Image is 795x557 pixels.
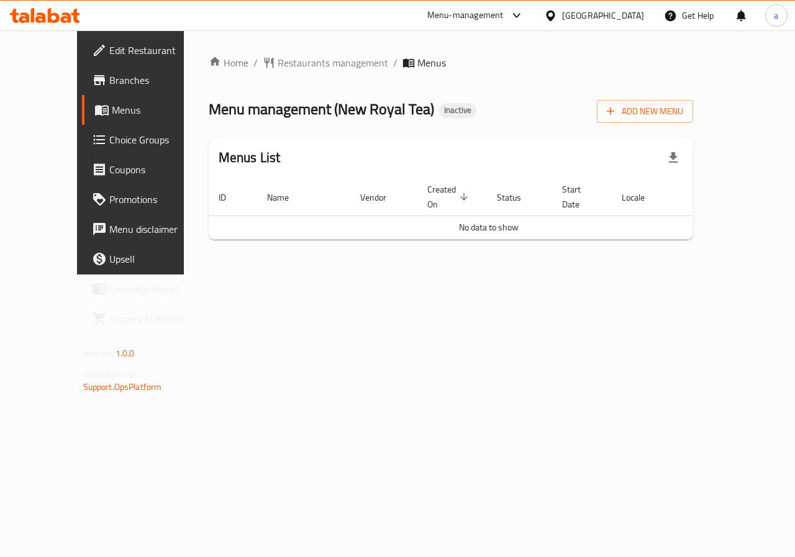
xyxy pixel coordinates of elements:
span: Promotions [109,192,200,207]
span: Branches [109,73,200,88]
div: Inactive [439,103,476,118]
a: Branches [82,65,210,95]
span: Name [267,190,305,205]
a: Promotions [82,184,210,214]
span: Menus [112,102,200,117]
a: Edit Restaurant [82,35,210,65]
span: No data to show [459,219,519,235]
span: Add New Menu [607,104,683,119]
button: Add New Menu [597,100,693,123]
table: enhanced table [209,178,769,240]
span: Vendor [360,190,402,205]
span: Status [497,190,537,205]
span: a [774,9,778,22]
a: Coverage Report [82,274,210,304]
a: Upsell [82,244,210,274]
span: Get support on: [83,366,140,383]
a: Restaurants management [263,55,388,70]
span: Start Date [562,182,597,212]
span: Choice Groups [109,132,200,147]
a: Coupons [82,155,210,184]
div: Menu-management [427,8,504,23]
span: 1.0.0 [116,345,135,361]
a: Choice Groups [82,125,210,155]
li: / [393,55,397,70]
span: Locale [622,190,661,205]
span: Coupons [109,162,200,177]
th: Actions [676,178,769,216]
a: Home [209,55,248,70]
span: Menus [417,55,446,70]
span: Created On [427,182,472,212]
span: Version: [83,345,114,361]
span: Grocery Checklist [109,311,200,326]
li: / [253,55,258,70]
span: Restaurants management [278,55,388,70]
div: [GEOGRAPHIC_DATA] [562,9,644,22]
span: Menu disclaimer [109,222,200,237]
span: ID [219,190,242,205]
span: Edit Restaurant [109,43,200,58]
span: Menu management ( New Royal Tea ) [209,95,434,123]
span: Inactive [439,105,476,115]
h2: Menus List [219,148,281,167]
span: Coverage Report [109,281,200,296]
a: Menu disclaimer [82,214,210,244]
a: Support.OpsPlatform [83,379,162,395]
span: Upsell [109,251,200,266]
a: Menus [82,95,210,125]
nav: breadcrumb [209,55,694,70]
a: Grocery Checklist [82,304,210,333]
div: Export file [658,143,688,173]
